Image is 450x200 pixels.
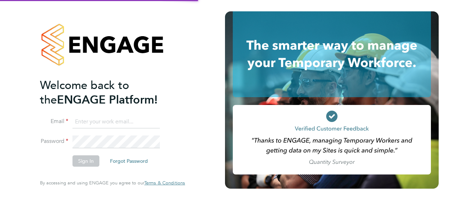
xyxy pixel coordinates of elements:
h2: ENGAGE Platform! [40,78,178,107]
input: Enter your work email... [73,116,160,128]
label: Password [40,138,68,145]
a: Terms & Conditions [144,180,185,186]
button: Sign In [73,155,99,167]
label: Email [40,118,68,125]
button: Forgot Password [104,155,154,167]
span: By accessing and using ENGAGE you agree to our [40,180,185,186]
span: Welcome back to the [40,78,129,107]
